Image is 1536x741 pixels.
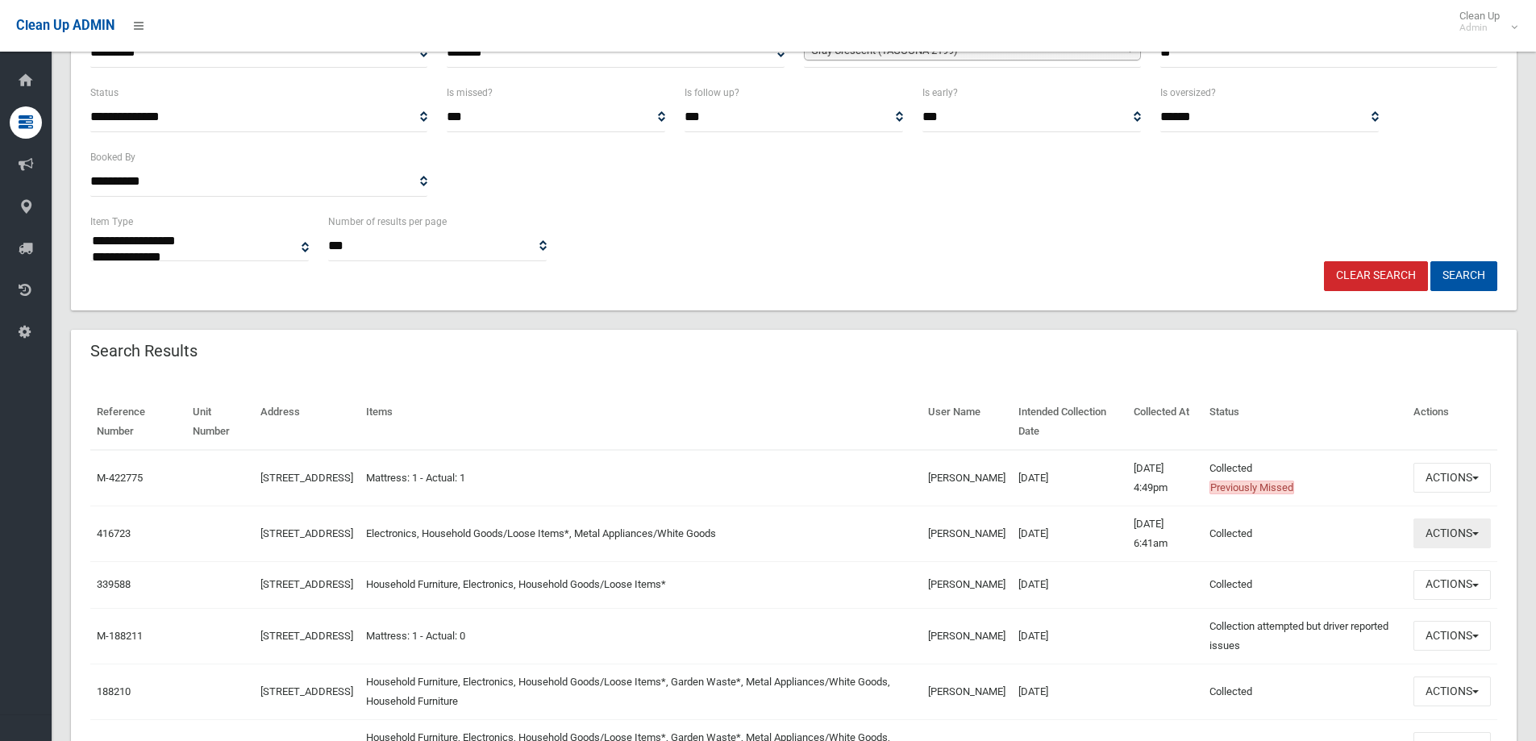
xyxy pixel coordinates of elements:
small: Admin [1459,22,1500,34]
label: Is oversized? [1160,84,1216,102]
td: Mattress: 1 - Actual: 0 [360,608,922,664]
label: Number of results per page [328,213,447,231]
a: [STREET_ADDRESS] [260,685,353,697]
button: Search [1430,261,1497,291]
td: [DATE] 6:41am [1127,506,1203,561]
td: Collected [1203,664,1407,719]
th: User Name [922,394,1012,450]
span: Clean Up [1451,10,1516,34]
td: Collected [1203,450,1407,506]
a: [STREET_ADDRESS] [260,578,353,590]
td: Mattress: 1 - Actual: 1 [360,450,922,506]
td: Household Furniture, Electronics, Household Goods/Loose Items*, Garden Waste*, Metal Appliances/W... [360,664,922,719]
th: Actions [1407,394,1497,450]
td: [DATE] [1012,450,1127,506]
a: [STREET_ADDRESS] [260,630,353,642]
td: [DATE] [1012,506,1127,561]
th: Intended Collection Date [1012,394,1127,450]
td: [DATE] 4:49pm [1127,450,1203,506]
td: Electronics, Household Goods/Loose Items*, Metal Appliances/White Goods [360,506,922,561]
td: [DATE] [1012,664,1127,719]
button: Actions [1413,570,1491,600]
button: Actions [1413,463,1491,493]
span: Previously Missed [1209,481,1294,494]
td: Collected [1203,561,1407,608]
label: Item Type [90,213,133,231]
a: M-188211 [97,630,143,642]
td: Collection attempted but driver reported issues [1203,608,1407,664]
button: Actions [1413,676,1491,706]
label: Is missed? [447,84,493,102]
td: Household Furniture, Electronics, Household Goods/Loose Items* [360,561,922,608]
th: Status [1203,394,1407,450]
td: Collected [1203,506,1407,561]
a: M-422775 [97,472,143,484]
a: 188210 [97,685,131,697]
label: Is follow up? [685,84,739,102]
a: Clear Search [1324,261,1428,291]
td: [PERSON_NAME] [922,506,1012,561]
td: [PERSON_NAME] [922,450,1012,506]
header: Search Results [71,335,217,367]
label: Status [90,84,119,102]
td: [PERSON_NAME] [922,561,1012,608]
th: Collected At [1127,394,1203,450]
a: [STREET_ADDRESS] [260,472,353,484]
a: [STREET_ADDRESS] [260,527,353,539]
td: [DATE] [1012,608,1127,664]
th: Address [254,394,360,450]
th: Unit Number [186,394,255,450]
td: [DATE] [1012,561,1127,608]
th: Reference Number [90,394,186,450]
a: 416723 [97,527,131,539]
label: Booked By [90,148,135,166]
label: Is early? [922,84,958,102]
td: [PERSON_NAME] [922,608,1012,664]
span: Clean Up ADMIN [16,18,114,33]
button: Actions [1413,621,1491,651]
th: Items [360,394,922,450]
a: 339588 [97,578,131,590]
button: Actions [1413,518,1491,548]
td: [PERSON_NAME] [922,664,1012,719]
